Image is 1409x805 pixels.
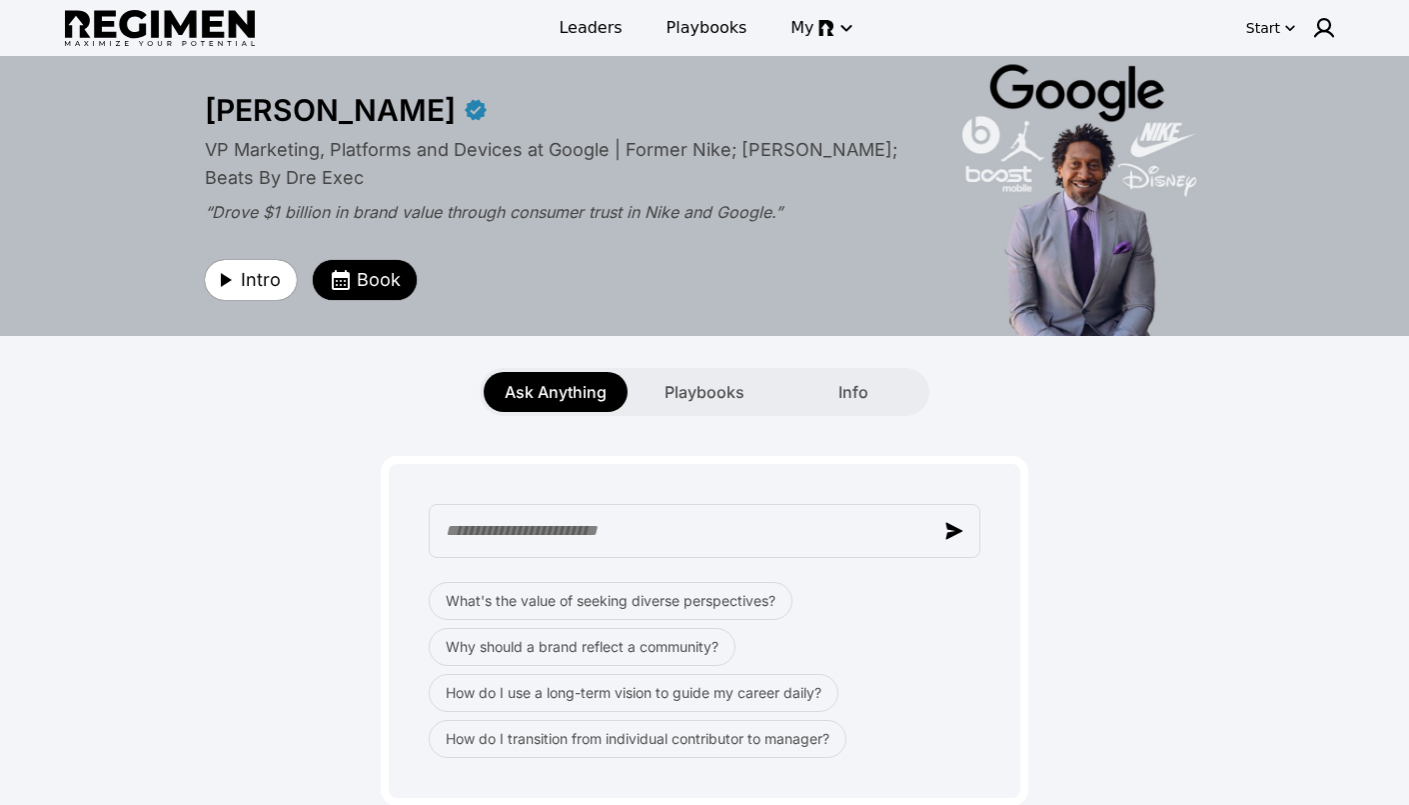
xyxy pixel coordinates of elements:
[241,266,281,294] span: Intro
[429,674,838,712] button: How do I use a long-term vision to guide my career daily?
[65,10,255,47] img: Regimen logo
[464,98,488,122] div: Verified partner - Daryl Butler
[665,380,744,404] span: Playbooks
[205,260,297,300] button: Intro
[205,92,456,128] div: [PERSON_NAME]
[547,10,634,46] a: Leaders
[357,266,401,294] span: Book
[1246,18,1280,38] div: Start
[778,10,861,46] button: My
[429,628,735,666] button: Why should a brand reflect a community?
[633,372,776,412] button: Playbooks
[667,16,747,40] span: Playbooks
[484,372,628,412] button: Ask Anything
[1242,12,1300,44] button: Start
[205,136,914,192] div: VP Marketing, Platforms and Devices at Google | Former Nike; [PERSON_NAME]; Beats By Dre Exec
[655,10,759,46] a: Playbooks
[945,522,963,540] img: send message
[429,582,792,620] button: What's the value of seeking diverse perspectives?
[505,380,607,404] span: Ask Anything
[205,200,914,224] div: “Drove $1 billion in brand value through consumer trust in Nike and Google.”
[838,380,868,404] span: Info
[429,720,846,758] button: How do I transition from individual contributor to manager?
[790,16,813,40] span: My
[1312,16,1336,40] img: user icon
[559,16,622,40] span: Leaders
[781,372,925,412] button: Info
[313,260,417,300] button: Book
